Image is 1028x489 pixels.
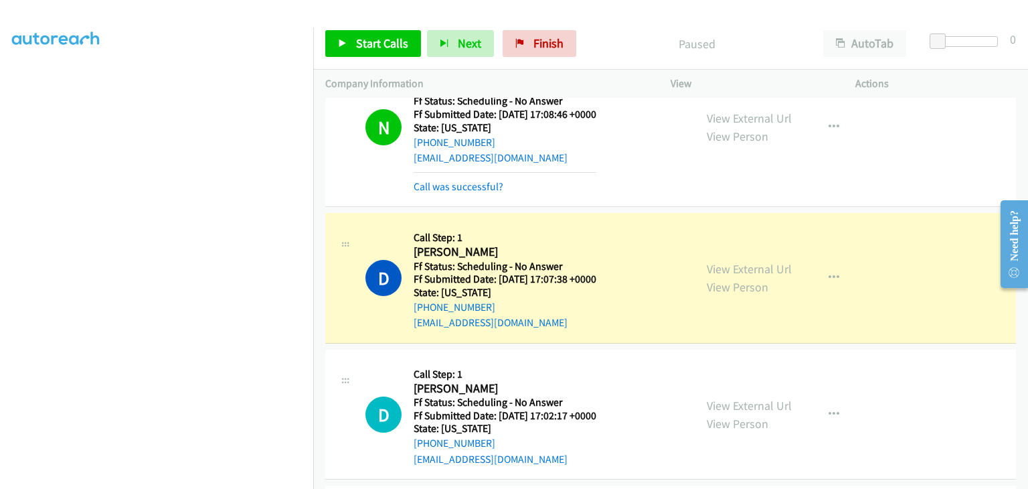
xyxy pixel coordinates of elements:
[936,36,998,47] div: Delay between calls (in seconds)
[707,416,768,431] a: View Person
[414,301,495,313] a: [PHONE_NUMBER]
[594,35,799,53] p: Paused
[671,76,831,92] p: View
[427,30,494,57] button: Next
[414,108,596,121] h5: Ff Submitted Date: [DATE] 17:08:46 +0000
[707,111,792,126] a: View External Url
[414,316,568,329] a: [EMAIL_ADDRESS][DOMAIN_NAME]
[365,397,402,433] h1: D
[365,397,402,433] div: The call is yet to be attempted
[1010,30,1016,48] div: 0
[503,30,576,57] a: Finish
[414,286,596,299] h5: State: [US_STATE]
[414,453,568,466] a: [EMAIL_ADDRESS][DOMAIN_NAME]
[325,76,647,92] p: Company Information
[414,136,495,149] a: [PHONE_NUMBER]
[414,180,503,193] a: Call was successful?
[414,437,495,449] a: [PHONE_NUMBER]
[414,273,596,286] h5: Ff Submitted Date: [DATE] 17:07:38 +0000
[707,279,768,295] a: View Person
[365,109,402,145] h1: N
[414,231,596,244] h5: Call Step: 1
[414,368,596,381] h5: Call Step: 1
[823,30,906,57] button: AutoTab
[990,191,1028,297] iframe: Resource Center
[855,76,1016,92] p: Actions
[414,422,596,435] h5: State: [US_STATE]
[365,260,402,296] h1: D
[707,129,768,144] a: View Person
[414,94,596,108] h5: Ff Status: Scheduling - No Answer
[414,244,596,260] h2: [PERSON_NAME]
[707,398,792,413] a: View External Url
[414,260,596,273] h5: Ff Status: Scheduling - No Answer
[414,121,596,135] h5: State: [US_STATE]
[414,381,596,397] h2: [PERSON_NAME]
[707,261,792,277] a: View External Url
[533,36,564,51] span: Finish
[458,36,481,51] span: Next
[414,396,596,409] h5: Ff Status: Scheduling - No Answer
[356,36,408,51] span: Start Calls
[325,30,421,57] a: Start Calls
[414,409,596,423] h5: Ff Submitted Date: [DATE] 17:02:17 +0000
[414,151,568,164] a: [EMAIL_ADDRESS][DOMAIN_NAME]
